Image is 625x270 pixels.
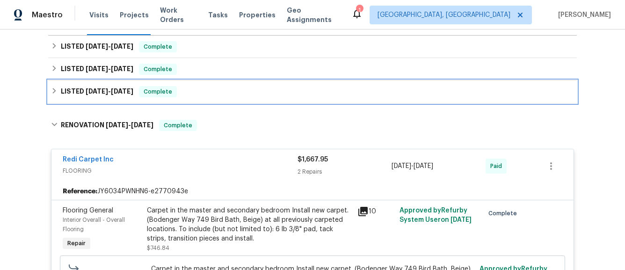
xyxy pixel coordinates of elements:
[61,64,133,75] h6: LISTED
[63,187,97,196] b: Reference:
[140,65,176,74] span: Complete
[111,66,133,72] span: [DATE]
[48,80,577,103] div: LISTED [DATE]-[DATE]Complete
[298,156,328,163] span: $1,667.95
[51,183,574,200] div: JY6034PWNHN6-e2770943e
[120,10,149,20] span: Projects
[208,12,228,18] span: Tasks
[89,10,109,20] span: Visits
[287,6,340,24] span: Geo Assignments
[131,122,153,128] span: [DATE]
[392,163,411,169] span: [DATE]
[61,41,133,52] h6: LISTED
[63,207,113,214] span: Flooring General
[86,88,108,95] span: [DATE]
[48,36,577,58] div: LISTED [DATE]-[DATE]Complete
[48,58,577,80] div: LISTED [DATE]-[DATE]Complete
[298,167,392,176] div: 2 Repairs
[111,88,133,95] span: [DATE]
[86,43,108,50] span: [DATE]
[63,166,298,175] span: FLOORING
[451,217,472,223] span: [DATE]
[378,10,510,20] span: [GEOGRAPHIC_DATA], [GEOGRAPHIC_DATA]
[140,87,176,96] span: Complete
[86,43,133,50] span: -
[147,206,352,243] div: Carpet in the master and secondary bedroom Install new carpet. (Bodenger Way 749 Bird Bath, Beige...
[61,86,133,97] h6: LISTED
[356,6,363,15] div: 1
[48,110,577,140] div: RENOVATION [DATE]-[DATE]Complete
[63,217,125,232] span: Interior Overall - Overall Flooring
[106,122,128,128] span: [DATE]
[111,43,133,50] span: [DATE]
[160,6,197,24] span: Work Orders
[357,206,394,217] div: 10
[160,121,196,130] span: Complete
[400,207,472,223] span: Approved by Refurby System User on
[147,245,169,251] span: $746.84
[239,10,276,20] span: Properties
[554,10,611,20] span: [PERSON_NAME]
[490,161,506,171] span: Paid
[392,161,433,171] span: -
[86,66,133,72] span: -
[140,42,176,51] span: Complete
[61,120,153,131] h6: RENOVATION
[86,66,108,72] span: [DATE]
[86,88,133,95] span: -
[32,10,63,20] span: Maestro
[64,239,89,248] span: Repair
[488,209,521,218] span: Complete
[414,163,433,169] span: [DATE]
[106,122,153,128] span: -
[63,156,114,163] a: Redi Carpet Inc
